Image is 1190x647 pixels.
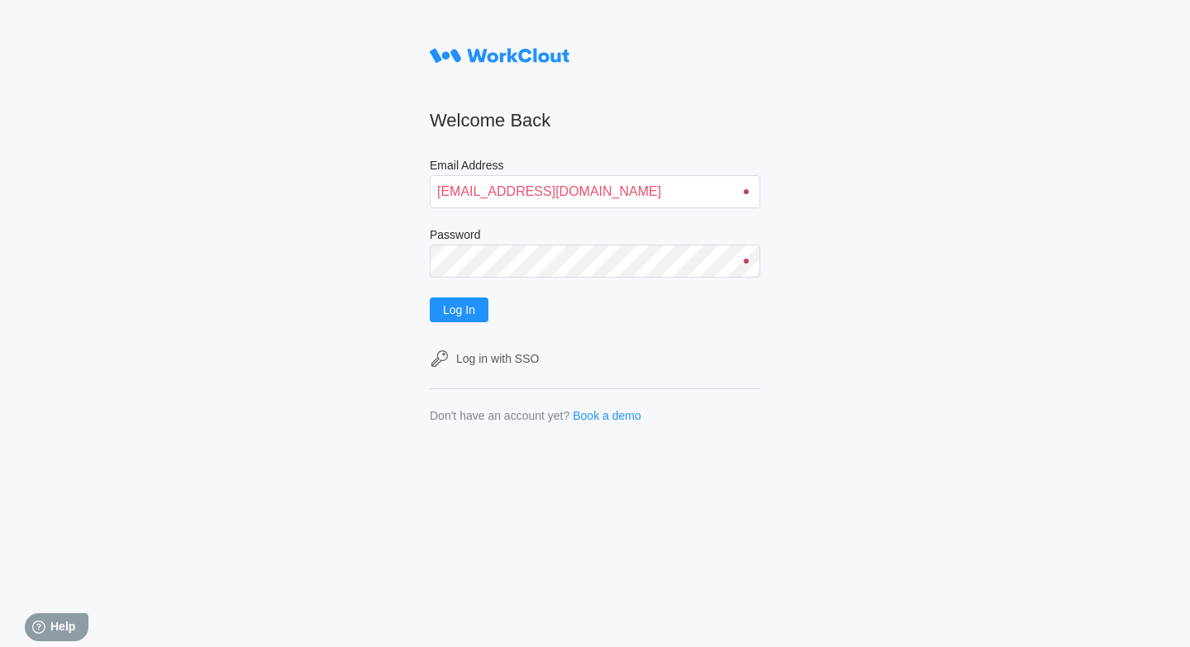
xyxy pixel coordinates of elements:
[430,409,569,422] div: Don't have an account yet?
[430,349,760,369] a: Log in with SSO
[430,109,760,132] h2: Welcome Back
[456,352,539,365] div: Log in with SSO
[430,228,760,245] label: Password
[443,304,475,316] span: Log In
[430,297,488,322] button: Log In
[573,409,641,422] a: Book a demo
[430,159,760,175] label: Email Address
[430,175,760,208] input: Enter your email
